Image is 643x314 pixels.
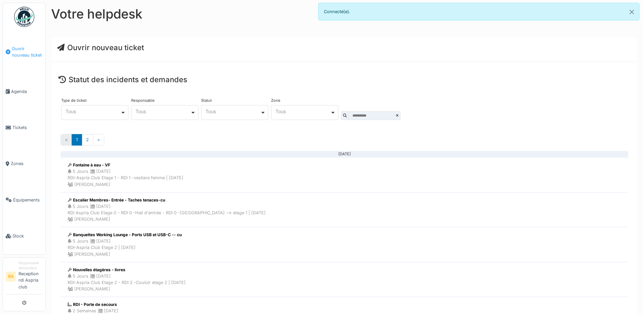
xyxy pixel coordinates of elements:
[3,31,45,73] a: Ouvrir nouveau ticket
[68,162,183,168] div: Fontaine à eau - VF
[12,233,43,239] span: Stock
[131,99,155,102] label: Responsable
[275,109,330,113] div: Tous
[3,218,45,254] a: Stock
[59,75,630,84] h4: Statut des incidents et demandes
[624,3,639,21] button: Close
[201,99,212,102] label: Statut
[68,203,266,223] div: 5 Jours | [DATE] RDI Aspria Club Etage 0 - RDI 0 -Hall d'entrée - RDI 0 -[GEOGRAPHIC_DATA] --> et...
[3,73,45,109] a: Agenda
[72,134,82,145] a: 1
[61,99,87,102] label: Type de ticket
[6,260,43,294] a: RA Responsable demandeurReception rdi Aspria club
[271,99,280,102] label: Zone
[12,124,43,131] span: Tickets
[318,3,640,21] div: Connecté(e).
[68,232,182,238] div: Banquettes Working Lounge - Ports USB et USB-C -- cu
[57,43,144,52] a: Ouvrir nouveau ticket
[14,7,34,27] img: Badge_color-CXgf-gQk.svg
[61,227,628,262] a: Banquettes Working Lounge - Ports USB et USB-C -- cu 5 Jours |[DATE]RDI-Aspria Club Etage 2 | [DA...
[3,182,45,218] a: Équipements
[68,238,182,257] div: 5 Jours | [DATE] RDI-Aspria Club Etage 2 | [DATE] [PERSON_NAME]
[68,273,186,292] div: 5 Jours | [DATE] RDI-Aspria Club Etage 2 - RDI 2 -Couloir etage 2 | [DATE] [PERSON_NAME]
[68,197,266,203] div: Escalier Membres- Entrée - Taches tenaces-cu
[12,45,43,58] span: Ouvrir nouveau ticket
[11,88,43,95] span: Agenda
[13,197,43,203] span: Équipements
[3,146,45,182] a: Zones
[68,168,183,188] div: 5 Jours | [DATE] RDI-Aspria Club Etage 1 - RDI 1 -vestiare femme | [DATE] [PERSON_NAME]
[93,134,104,145] a: Suivant
[3,109,45,146] a: Tickets
[68,267,186,273] div: Nouvelles étagères - livres
[61,192,628,227] a: Escalier Membres- Entrée - Taches tenaces-cu 5 Jours |[DATE]RDI Aspria Club Etage 0 - RDI 0 -Hall...
[6,272,16,282] li: RA
[61,157,628,192] a: Fontaine à eau - VF 5 Jours |[DATE]RDI-Aspria Club Etage 1 - RDI 1 -vestiare femme | [DATE] [PERS...
[82,134,93,145] a: 2
[66,109,120,113] div: Tous
[11,160,43,167] span: Zones
[18,260,43,293] li: Reception rdi Aspria club
[18,260,43,271] div: Responsable demandeur
[61,134,628,151] nav: Pages
[136,109,190,113] div: Tous
[68,302,135,308] div: RDI - Porte de secours
[205,109,260,113] div: Tous
[61,262,628,297] a: Nouvelles étagères - livres 5 Jours |[DATE]RDI-Aspria Club Etage 2 - RDI 2 -Couloir etage 2 | [DA...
